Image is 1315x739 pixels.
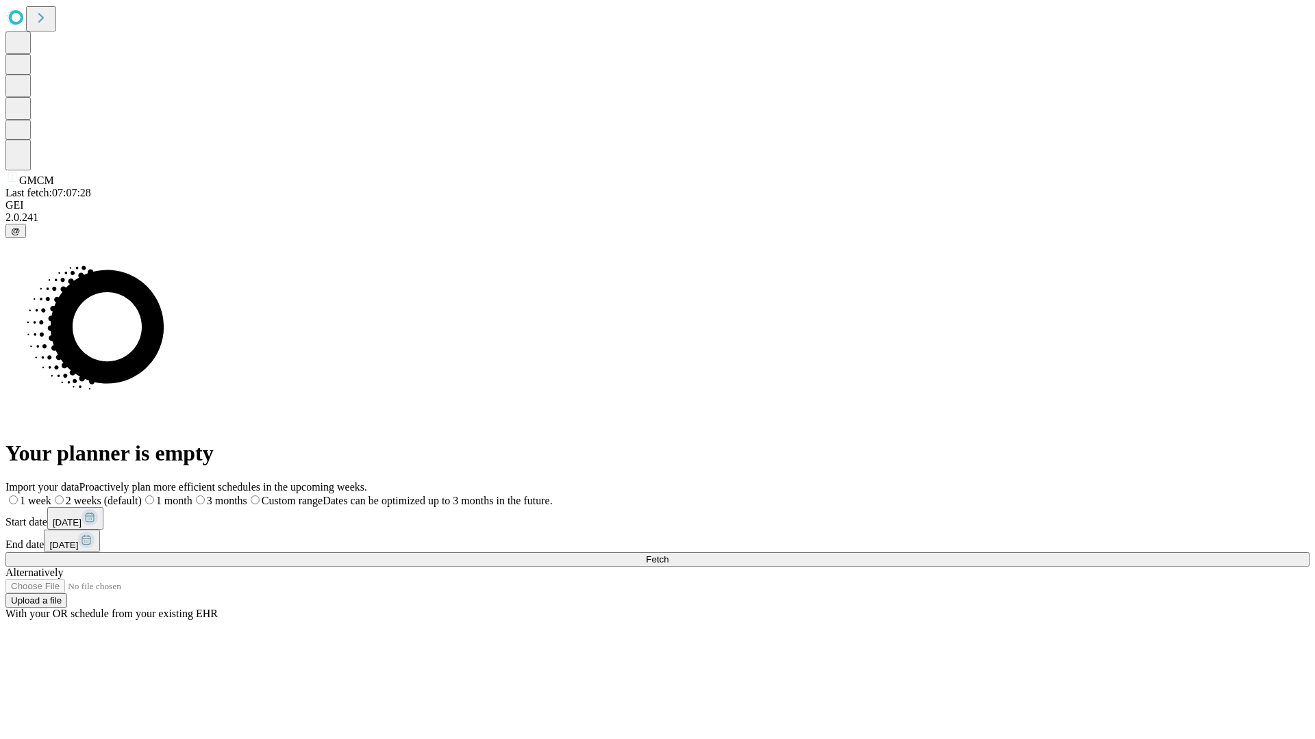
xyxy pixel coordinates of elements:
[5,552,1310,567] button: Fetch
[196,495,205,504] input: 3 months
[323,495,552,506] span: Dates can be optimized up to 3 months in the future.
[5,593,67,608] button: Upload a file
[207,495,247,506] span: 3 months
[251,495,260,504] input: Custom rangeDates can be optimized up to 3 months in the future.
[19,174,54,186] span: GMCM
[44,530,100,552] button: [DATE]
[5,608,218,619] span: With your OR schedule from your existing EHR
[145,495,154,504] input: 1 month
[11,226,21,236] span: @
[5,441,1310,466] h1: Your planner is empty
[55,495,64,504] input: 2 weeks (default)
[5,481,79,493] span: Import your data
[5,530,1310,552] div: End date
[9,495,18,504] input: 1 week
[5,199,1310,211] div: GEI
[5,224,26,238] button: @
[646,554,668,565] span: Fetch
[20,495,51,506] span: 1 week
[156,495,192,506] span: 1 month
[66,495,142,506] span: 2 weeks (default)
[5,507,1310,530] div: Start date
[5,567,63,578] span: Alternatively
[5,187,91,198] span: Last fetch: 07:07:28
[49,540,78,550] span: [DATE]
[53,517,82,528] span: [DATE]
[262,495,323,506] span: Custom range
[47,507,103,530] button: [DATE]
[79,481,367,493] span: Proactively plan more efficient schedules in the upcoming weeks.
[5,211,1310,224] div: 2.0.241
